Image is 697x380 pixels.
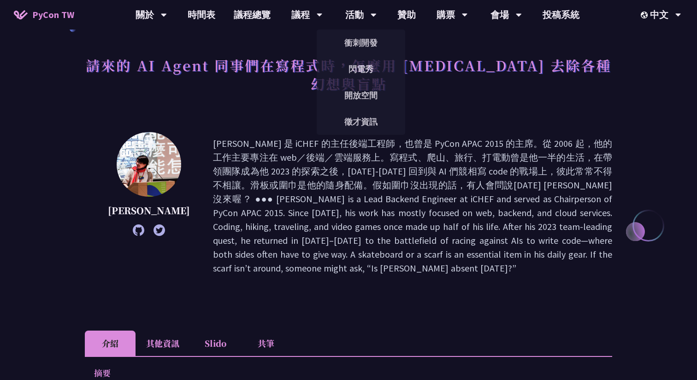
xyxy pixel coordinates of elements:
[14,10,28,19] img: Home icon of PyCon TW 2025
[85,51,612,97] h1: 請來的 AI Agent 同事們在寫程式時，怎麼用 [MEDICAL_DATA] 去除各種幻想與盲點
[5,3,83,26] a: PyCon TW
[117,132,181,197] img: Keith Yang
[32,8,74,22] span: PyCon TW
[317,84,405,106] a: 開放空間
[136,331,190,356] li: 其他資訊
[190,331,241,356] li: Slido
[317,111,405,133] a: 徵才資訊
[94,366,585,380] p: 摘要
[213,137,612,275] p: [PERSON_NAME] 是 iCHEF 的主任後端工程師，也曾是 PyCon APAC 2015 的主席。從 2006 起，他的工作主要專注在 web／後端／雲端服務上。寫程式、爬山、旅行、...
[85,331,136,356] li: 介紹
[317,58,405,80] a: 閃電秀
[108,204,190,217] p: [PERSON_NAME]
[317,32,405,54] a: 衝刺開發
[241,331,291,356] li: 共筆
[641,12,650,18] img: Locale Icon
